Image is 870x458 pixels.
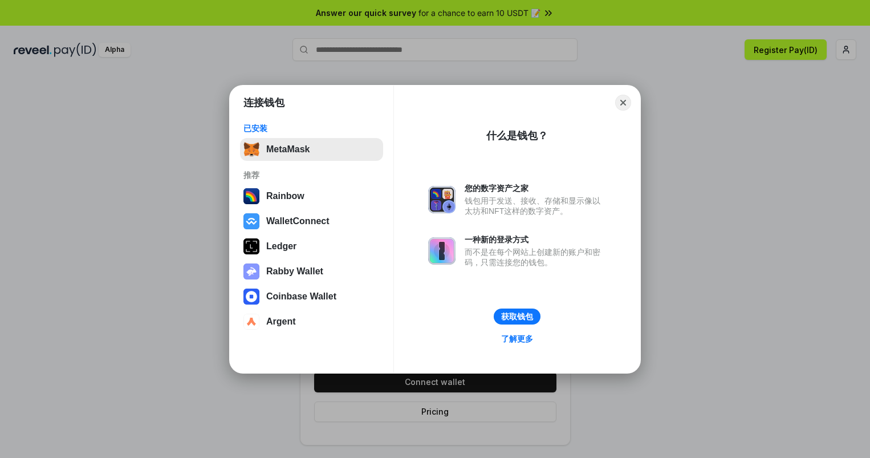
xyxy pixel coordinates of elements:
img: svg+xml,%3Csvg%20fill%3D%22none%22%20height%3D%2233%22%20viewBox%3D%220%200%2035%2033%22%20width%... [243,141,259,157]
div: 您的数字资产之家 [465,183,606,193]
button: Rabby Wallet [240,260,383,283]
div: 已安装 [243,123,380,133]
img: svg+xml,%3Csvg%20xmlns%3D%22http%3A%2F%2Fwww.w3.org%2F2000%2Fsvg%22%20fill%3D%22none%22%20viewBox... [428,237,456,265]
button: 获取钱包 [494,309,540,325]
div: Ledger [266,241,296,252]
img: svg+xml,%3Csvg%20width%3D%2228%22%20height%3D%2228%22%20viewBox%3D%220%200%2028%2028%22%20fill%3D... [243,314,259,330]
button: Rainbow [240,185,383,208]
a: 了解更多 [494,331,540,346]
div: Coinbase Wallet [266,291,336,302]
button: Ledger [240,235,383,258]
button: MetaMask [240,138,383,161]
img: svg+xml,%3Csvg%20width%3D%2228%22%20height%3D%2228%22%20viewBox%3D%220%200%2028%2028%22%20fill%3D... [243,213,259,229]
div: 而不是在每个网站上创建新的账户和密码，只需连接您的钱包。 [465,247,606,267]
button: Coinbase Wallet [240,285,383,308]
button: Argent [240,310,383,333]
button: Close [615,95,631,111]
div: WalletConnect [266,216,330,226]
div: 一种新的登录方式 [465,234,606,245]
h1: 连接钱包 [243,96,284,110]
div: Argent [266,317,296,327]
div: 什么是钱包？ [486,129,548,143]
div: Rainbow [266,191,304,201]
img: svg+xml,%3Csvg%20width%3D%2228%22%20height%3D%2228%22%20viewBox%3D%220%200%2028%2028%22%20fill%3D... [243,289,259,305]
img: svg+xml,%3Csvg%20xmlns%3D%22http%3A%2F%2Fwww.w3.org%2F2000%2Fsvg%22%20fill%3D%22none%22%20viewBox... [243,264,259,279]
div: 钱包用于发送、接收、存储和显示像以太坊和NFT这样的数字资产。 [465,196,606,216]
button: WalletConnect [240,210,383,233]
div: MetaMask [266,144,310,155]
img: svg+xml,%3Csvg%20xmlns%3D%22http%3A%2F%2Fwww.w3.org%2F2000%2Fsvg%22%20fill%3D%22none%22%20viewBox... [428,186,456,213]
div: 推荐 [243,170,380,180]
div: Rabby Wallet [266,266,323,277]
div: 获取钱包 [501,311,533,322]
img: svg+xml,%3Csvg%20width%3D%22120%22%20height%3D%22120%22%20viewBox%3D%220%200%20120%20120%22%20fil... [243,188,259,204]
div: 了解更多 [501,334,533,344]
img: svg+xml,%3Csvg%20xmlns%3D%22http%3A%2F%2Fwww.w3.org%2F2000%2Fsvg%22%20width%3D%2228%22%20height%3... [243,238,259,254]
